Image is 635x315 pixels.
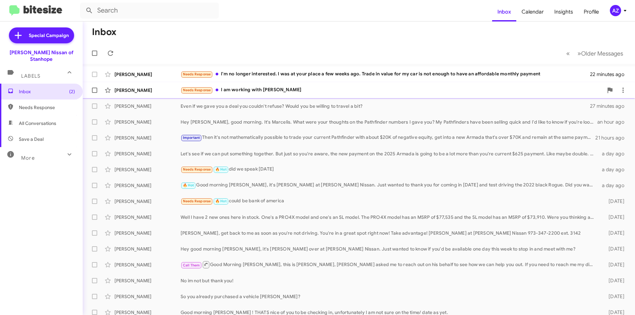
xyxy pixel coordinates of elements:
span: Save a Deal [19,136,44,142]
div: [PERSON_NAME] [114,182,181,189]
span: Special Campaign [29,32,69,39]
span: More [21,155,35,161]
span: Inbox [19,88,75,95]
div: No im not but thank you! [181,277,598,284]
button: Previous [562,47,574,60]
nav: Page navigation example [563,47,627,60]
div: [DATE] [598,277,630,284]
div: [PERSON_NAME] [114,71,181,78]
div: a day ago [598,182,630,189]
div: [PERSON_NAME] [114,135,181,141]
div: a day ago [598,150,630,157]
span: 🔥 Hot [215,199,227,203]
span: Important [183,136,200,140]
div: [PERSON_NAME] [114,150,181,157]
div: [DATE] [598,198,630,205]
div: [PERSON_NAME] [114,103,181,109]
a: Calendar [516,2,549,21]
span: » [577,49,581,58]
div: could be bank of america [181,197,598,205]
div: [PERSON_NAME] [114,198,181,205]
span: 🔥 Hot [183,183,194,187]
span: Needs Response [183,199,211,203]
div: Even if we gave you a deal you couldn't refuse? Would you be willing to travel a bit? [181,103,590,109]
span: Older Messages [581,50,623,57]
div: [DATE] [598,214,630,220]
div: did we speak [DATE] [181,166,598,173]
span: Labels [21,73,40,79]
span: Needs Response [183,167,211,172]
button: Next [573,47,627,60]
div: [PERSON_NAME] [114,166,181,173]
div: [DATE] [598,293,630,300]
div: [DATE] [598,246,630,252]
span: Needs Response [183,72,211,76]
div: a day ago [598,166,630,173]
div: Hey [PERSON_NAME], good morning. It's Marcelis. What were your thoughts on the Pathfinder numbers... [181,119,597,125]
input: Search [80,3,219,19]
div: So you already purchased a vehicle [PERSON_NAME]? [181,293,598,300]
div: [PERSON_NAME] [114,293,181,300]
span: Call Them [183,263,200,267]
span: « [566,49,570,58]
div: [PERSON_NAME] [114,230,181,236]
span: 🔥 Hot [215,167,227,172]
div: Let's see if we can put something together. But just so you're aware, the new payment on the 2025... [181,150,598,157]
span: Needs Response [19,104,75,111]
div: Good morning [PERSON_NAME], it's [PERSON_NAME] at [PERSON_NAME] Nissan. Just wanted to thank you ... [181,181,598,189]
span: All Conversations [19,120,56,127]
div: 27 minutes ago [590,103,630,109]
div: [PERSON_NAME] [114,261,181,268]
span: Needs Response [183,88,211,92]
div: Hey good morning [PERSON_NAME], it's [PERSON_NAME] over at [PERSON_NAME] Nissan. Just wanted to k... [181,246,598,252]
span: (2) [69,88,75,95]
a: Special Campaign [9,27,74,43]
div: Then it's not mathematically possible to trade your current Pathfinder with about $20K of negativ... [181,134,595,141]
div: an hour ago [597,119,630,125]
div: Well I have 2 new ones here in stock. One's a PRO4X model and one's an SL model. The PRO4X model ... [181,214,598,220]
div: [PERSON_NAME] [114,87,181,94]
div: [PERSON_NAME] [114,214,181,220]
div: [PERSON_NAME] [114,246,181,252]
div: [DATE] [598,261,630,268]
div: [PERSON_NAME] [114,119,181,125]
div: AZ [610,5,621,16]
div: [DATE] [598,230,630,236]
div: [PERSON_NAME], get back to me as soon as you're not driving. You're in a great spot right now! Ta... [181,230,598,236]
div: Good Morning [PERSON_NAME], this is [PERSON_NAME], [PERSON_NAME] asked me to reach out on his beh... [181,260,598,269]
div: [PERSON_NAME] [114,277,181,284]
a: Profile [578,2,604,21]
a: Inbox [492,2,516,21]
div: 22 minutes ago [590,71,630,78]
div: I am working with [PERSON_NAME] [181,86,603,94]
h1: Inbox [92,27,116,37]
button: AZ [604,5,628,16]
div: 21 hours ago [595,135,630,141]
div: I'm no longer interested. I was at your place a few weeks ago. Trade in value for my car is not e... [181,70,590,78]
a: Insights [549,2,578,21]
